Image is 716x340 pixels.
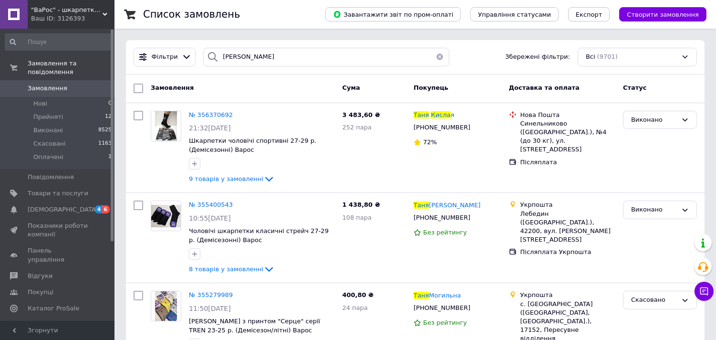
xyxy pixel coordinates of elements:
[619,7,706,21] button: Створити замовлення
[414,304,470,311] span: [PHONE_NUMBER]
[610,11,706,18] a: Створити замовлення
[108,99,112,108] span: 0
[28,288,53,297] span: Покупці
[152,53,178,62] span: Фільтри
[423,229,467,236] span: Без рейтингу
[631,115,677,125] div: Виконано
[414,84,448,91] span: Покупець
[28,304,79,313] span: Каталог ProSale
[576,11,602,18] span: Експорт
[31,14,114,23] div: Ваш ID: 3126393
[429,202,480,209] span: [PERSON_NAME]
[520,119,615,154] div: Синельниково ([GEOGRAPHIC_DATA].), №4 (до 30 кг), ул. [STREET_ADDRESS]
[33,113,63,121] span: Прийняті
[414,292,429,299] span: Таня
[33,99,47,108] span: Нові
[105,113,112,121] span: 12
[151,201,181,231] a: Фото товару
[695,282,714,301] button: Чат з покупцем
[95,205,103,213] span: 4
[98,139,112,148] span: 1163
[431,111,450,118] span: Кисла
[189,124,231,132] span: 21:32[DATE]
[108,153,112,161] span: 1
[98,126,112,135] span: 8525
[189,291,233,298] a: № 355279989
[342,124,372,131] span: 252 пара
[451,111,455,118] span: я
[151,84,194,91] span: Замовлення
[189,214,231,222] span: 10:55[DATE]
[631,295,677,305] div: Скасовано
[203,48,449,66] input: Пошук за номером замовлення, ПІБ покупця, номером телефону, Email, номером накладної
[28,59,114,76] span: Замовлення та повідомлення
[28,189,88,198] span: Товари та послуги
[414,201,480,210] a: Таня[PERSON_NAME]
[520,158,615,167] div: Післяплата
[189,266,263,273] span: 8 товарів у замовленні
[414,124,470,131] span: [PHONE_NUMBER]
[28,173,74,181] span: Повідомлення
[333,10,453,19] span: Завантажити звіт по пром-оплаті
[520,210,615,244] div: Лебедин ([GEOGRAPHIC_DATA].), 42200, вул. [PERSON_NAME][STREET_ADDRESS]
[586,53,595,62] span: Всі
[143,9,240,20] h1: Список замовлень
[509,84,580,91] span: Доставка та оплата
[430,48,449,66] button: Очистить
[597,53,618,60] span: (9701)
[423,319,467,326] span: Без рейтингу
[189,227,329,244] a: Чоловічі шкарпетки класичні стрейч 27-29 р. (Демісезонні) Варос
[151,205,181,227] img: Фото товару
[414,291,461,300] a: ТаняМогильна
[520,201,615,209] div: Укрпошта
[155,111,177,141] img: Фото товару
[189,137,316,153] span: Шкарпетки чоловічі спортивні 27-29 р. (Демісезонні) Варос
[189,111,233,118] a: № 356370692
[28,84,67,93] span: Замовлення
[505,53,570,62] span: Збережені фільтри:
[342,111,380,118] span: 3 483,60 ₴
[414,111,429,118] span: Таня
[102,205,110,213] span: 6
[429,292,461,299] span: Могильна
[31,6,103,14] span: "ВаРос" - шкарпетки оптом від виробника
[342,201,380,208] span: 1 438,80 ₴
[414,214,470,221] span: [PHONE_NUMBER]
[189,305,231,312] span: 11:50[DATE]
[342,214,372,221] span: 108 пара
[151,111,181,141] a: Фото товару
[189,175,275,182] a: 9 товарів у замовленні
[414,111,454,120] a: ТаняКислая
[325,7,461,21] button: Завантажити звіт по пром-оплаті
[623,84,647,91] span: Статус
[33,153,63,161] span: Оплачені
[28,222,88,239] span: Показники роботи компанії
[28,246,88,264] span: Панель управління
[342,304,367,311] span: 24 пара
[189,318,320,334] a: [PERSON_NAME] з принтом "Серце" серії TREN 23-25 р. (Демісезон/літні) Варос
[151,291,181,321] a: Фото товару
[520,291,615,299] div: Укрпошта
[33,126,63,135] span: Виконані
[423,138,437,146] span: 72%
[5,33,113,51] input: Пошук
[33,139,66,148] span: Скасовані
[520,248,615,256] div: Післяплата Укрпошта
[155,291,177,321] img: Фото товару
[28,272,52,280] span: Відгуки
[520,111,615,119] div: Нова Пошта
[28,205,98,214] span: [DEMOGRAPHIC_DATA]
[631,205,677,215] div: Виконано
[342,291,374,298] span: 400,80 ₴
[342,84,360,91] span: Cума
[414,202,429,209] span: Таня
[189,201,233,208] a: № 355400543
